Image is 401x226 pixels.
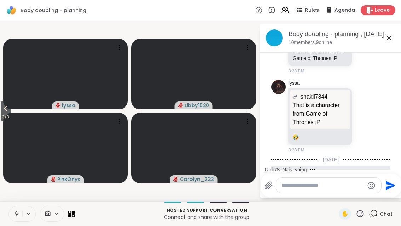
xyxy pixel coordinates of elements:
[265,166,307,173] div: Rob78_NJ is typing
[367,181,376,190] button: Emoji picker
[62,102,75,109] span: lyssa
[288,80,300,87] a: lyssa
[51,177,56,182] span: audio-muted
[266,29,283,46] img: Body doubling - planning , Oct 09
[288,39,332,46] p: 10 members, 9 online
[319,156,343,163] span: [DATE]
[178,103,183,108] span: audio-muted
[79,214,334,221] p: Connect and share with the group
[293,101,348,127] p: That is a character from Game of Thrones :P
[1,113,11,121] span: 3 / 3
[21,7,86,14] span: Body doubling - planning
[288,147,304,153] span: 3:33 PM
[271,80,286,94] img: https://sharewell-space-live.sfo3.digitaloceanspaces.com/user-generated/ef9b4338-b2e1-457c-a100-b...
[375,7,390,14] span: Leave
[382,177,397,193] button: Send
[342,210,349,218] span: ✋
[288,68,304,74] span: 3:33 PM
[300,93,328,101] span: shakil7844
[380,210,393,217] span: Chat
[293,48,348,62] p: That is a character from Game of Thrones :P
[56,103,61,108] span: audio-muted
[1,101,11,121] button: 3/3
[282,182,364,189] textarea: Type your message
[334,7,355,14] span: Agenda
[180,176,214,183] span: Carolyn_222
[305,7,319,14] span: Rules
[185,102,209,109] span: Libby1520
[6,4,18,16] img: ShareWell Logomark
[57,176,80,183] span: PinkOnyx
[79,207,334,214] p: Hosted support conversation
[173,177,178,182] span: audio-muted
[288,30,396,39] div: Body doubling - planning , [DATE]
[293,134,299,140] span: 🤣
